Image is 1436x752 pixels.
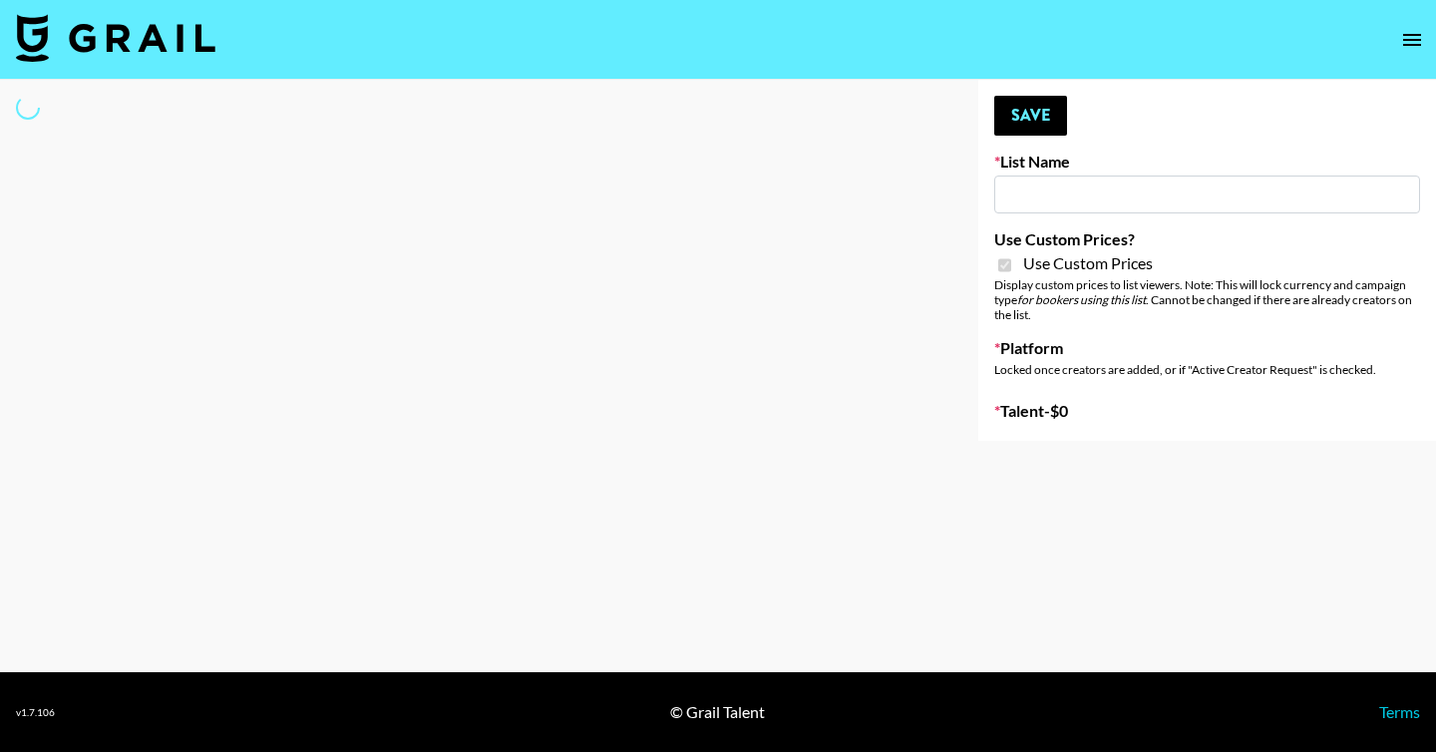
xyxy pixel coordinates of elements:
div: v 1.7.106 [16,706,55,719]
div: © Grail Talent [670,702,765,722]
img: Grail Talent [16,14,215,62]
label: Talent - $ 0 [994,401,1420,421]
a: Terms [1379,702,1420,721]
button: Save [994,96,1067,136]
em: for bookers using this list [1017,292,1146,307]
div: Locked once creators are added, or if "Active Creator Request" is checked. [994,362,1420,377]
label: Use Custom Prices? [994,229,1420,249]
div: Display custom prices to list viewers. Note: This will lock currency and campaign type . Cannot b... [994,277,1420,322]
button: open drawer [1392,20,1432,60]
label: Platform [994,338,1420,358]
span: Use Custom Prices [1023,253,1153,273]
label: List Name [994,152,1420,172]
